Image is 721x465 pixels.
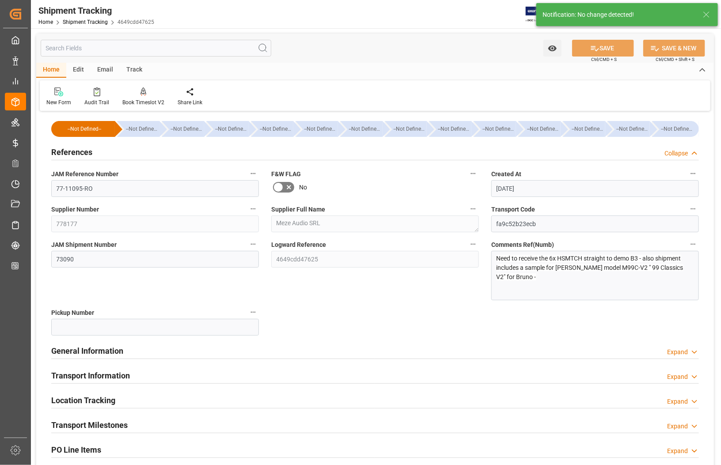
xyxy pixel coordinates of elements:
[497,255,683,280] span: Need to receive the 6x HSMTCH straight to demo B3 - also shipment includes a sample for [PERSON_N...
[63,19,108,25] a: Shipment Tracking
[51,308,94,318] span: Pickup Number
[206,121,249,137] div: --Not Defined--
[467,168,479,179] button: F&W FLAG
[60,121,109,137] div: --Not Defined--
[661,121,694,137] div: --Not Defined--
[171,121,204,137] div: --Not Defined--
[687,203,699,215] button: Transport Code
[251,121,293,137] div: --Not Defined--
[296,121,338,137] div: --Not Defined--
[117,121,159,137] div: --Not Defined--
[667,446,688,456] div: Expand
[664,149,688,158] div: Collapse
[215,121,249,137] div: --Not Defined--
[38,4,154,17] div: Shipment Tracking
[122,98,164,106] div: Book Timeslot V2
[543,10,694,19] div: Notification: No change detected!
[667,422,688,431] div: Expand
[687,238,699,250] button: Comments Ref(Numb)
[467,203,479,215] button: Supplier Full Name
[51,205,99,214] span: Supplier Number
[247,238,259,250] button: JAM Shipment Number
[38,19,53,25] a: Home
[271,240,326,250] span: Logward Reference
[51,444,101,456] h2: PO Line Items
[482,121,516,137] div: --Not Defined--
[572,121,605,137] div: --Not Defined--
[491,205,535,214] span: Transport Code
[51,170,118,179] span: JAM Reference Number
[563,121,605,137] div: --Not Defined--
[247,168,259,179] button: JAM Reference Number
[51,146,92,158] h2: References
[491,240,554,250] span: Comments Ref(Numb)
[429,121,471,137] div: --Not Defined--
[271,170,301,179] span: F&W FLAG
[84,98,109,106] div: Audit Trail
[299,183,307,192] span: No
[162,121,204,137] div: --Not Defined--
[51,240,117,250] span: JAM Shipment Number
[667,372,688,382] div: Expand
[247,203,259,215] button: Supplier Number
[260,121,293,137] div: --Not Defined--
[438,121,471,137] div: --Not Defined--
[616,121,650,137] div: --Not Defined--
[518,121,561,137] div: --Not Defined--
[36,63,66,78] div: Home
[46,98,71,106] div: New Form
[66,63,91,78] div: Edit
[178,98,202,106] div: Share Link
[607,121,650,137] div: --Not Defined--
[51,370,130,382] h2: Transport Information
[591,56,617,63] span: Ctrl/CMD + S
[527,121,561,137] div: --Not Defined--
[120,63,149,78] div: Track
[385,121,427,137] div: --Not Defined--
[543,40,562,57] button: open menu
[394,121,427,137] div: --Not Defined--
[643,40,705,57] button: SAVE & NEW
[667,348,688,357] div: Expand
[51,345,123,357] h2: General Information
[572,40,634,57] button: SAVE
[126,121,159,137] div: --Not Defined--
[304,121,338,137] div: --Not Defined--
[687,168,699,179] button: Created At
[467,238,479,250] button: Logward Reference
[271,205,325,214] span: Supplier Full Name
[271,215,479,232] textarea: Meze Audio SRL
[652,121,699,137] div: --Not Defined--
[91,63,120,78] div: Email
[51,121,115,137] div: --Not Defined--
[51,419,128,431] h2: Transport Milestones
[656,56,694,63] span: Ctrl/CMD + Shift + S
[51,394,115,406] h2: Location Tracking
[491,170,521,179] span: Created At
[41,40,271,57] input: Search Fields
[474,121,516,137] div: --Not Defined--
[340,121,383,137] div: --Not Defined--
[349,121,383,137] div: --Not Defined--
[526,7,556,22] img: Exertis%20JAM%20-%20Email%20Logo.jpg_1722504956.jpg
[491,180,699,197] input: DD-MM-YYYY
[667,397,688,406] div: Expand
[247,306,259,318] button: Pickup Number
